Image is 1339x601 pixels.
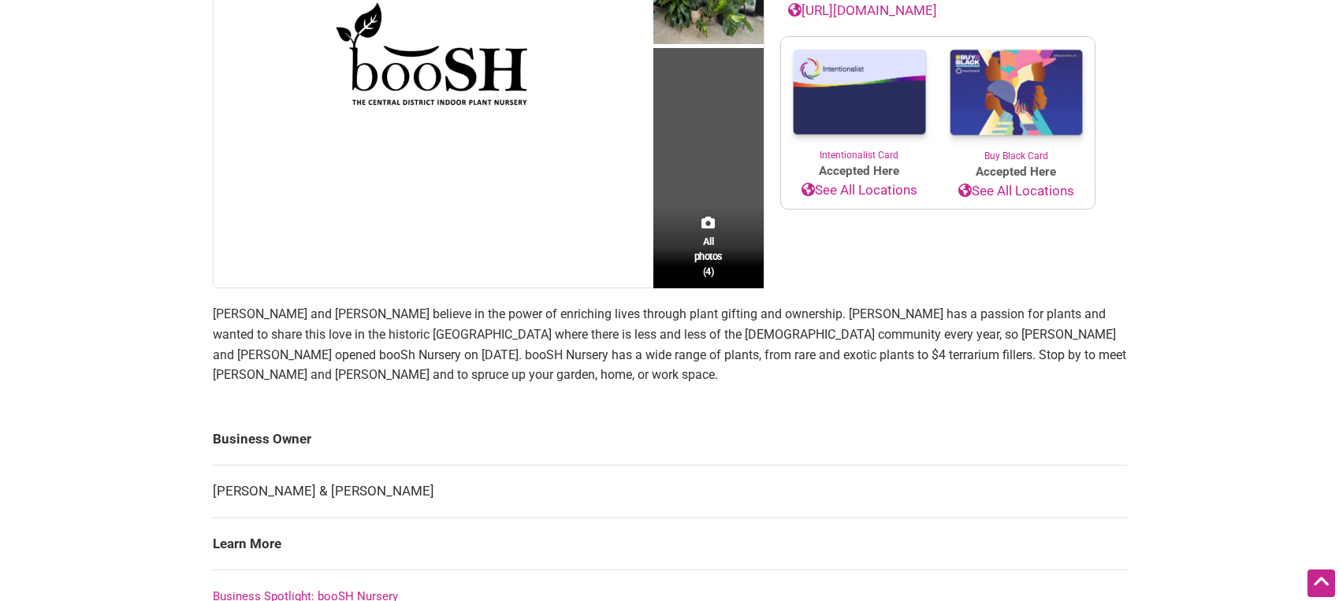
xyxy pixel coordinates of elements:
[694,234,723,279] span: All photos (4)
[781,180,938,201] a: See All Locations
[781,162,938,180] span: Accepted Here
[938,37,1095,149] img: Buy Black Card
[213,304,1127,384] p: [PERSON_NAME] and [PERSON_NAME] believe in the power of enriching lives through plant gifting and...
[213,466,1127,518] td: [PERSON_NAME] & [PERSON_NAME]
[213,414,1127,466] td: Business Owner
[781,37,938,148] img: Intentionalist Card
[213,518,1127,570] td: Learn More
[781,37,938,162] a: Intentionalist Card
[788,2,937,18] a: [URL][DOMAIN_NAME]
[938,163,1095,181] span: Accepted Here
[938,181,1095,202] a: See All Locations
[1307,569,1335,597] div: Scroll Back to Top
[938,37,1095,163] a: Buy Black Card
